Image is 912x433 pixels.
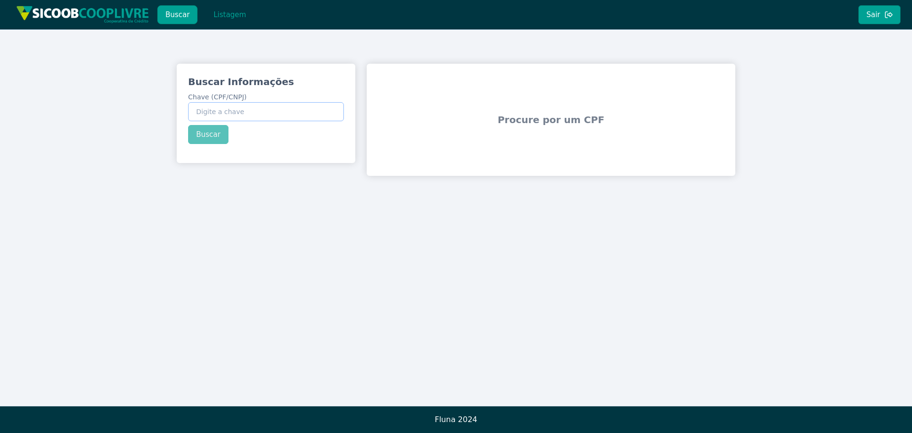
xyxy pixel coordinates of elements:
button: Listagem [205,5,254,24]
span: Procure por um CPF [370,90,731,149]
img: img/sicoob_cooplivre.png [16,6,149,23]
span: Fluna 2024 [435,415,477,424]
input: Chave (CPF/CNPJ) [188,102,344,121]
button: Buscar [157,5,198,24]
button: Sair [858,5,901,24]
h3: Buscar Informações [188,75,344,88]
span: Chave (CPF/CNPJ) [188,93,247,101]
